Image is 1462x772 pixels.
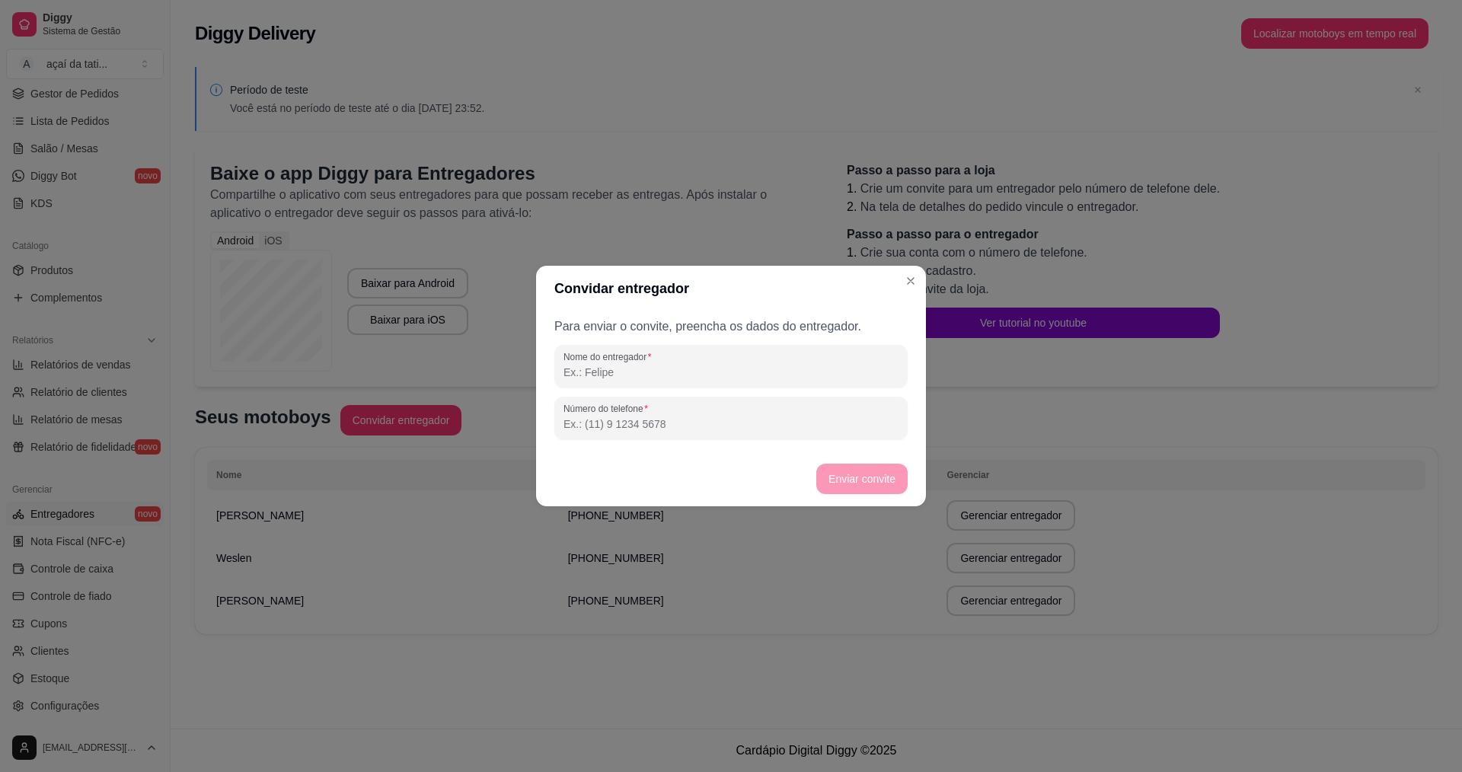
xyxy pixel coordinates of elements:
[536,266,926,311] header: Convidar entregador
[563,416,899,432] input: Número do telefone
[563,350,656,363] label: Nome do entregador
[554,317,908,336] p: Para enviar o convite, preencha os dados do entregador.
[563,402,653,415] label: Número do telefone
[563,365,899,380] input: Nome do entregador
[899,269,923,293] button: Close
